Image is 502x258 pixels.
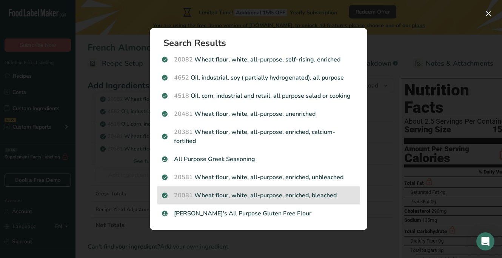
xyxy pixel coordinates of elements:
[174,55,193,64] span: 20082
[163,38,360,48] h1: Search Results
[476,232,494,250] div: Open Intercom Messenger
[162,209,355,218] p: [PERSON_NAME]'s All Purpose Gluten Free Flour
[162,127,355,146] p: Wheat flour, white, all-purpose, enriched, calcium-fortified
[162,173,355,182] p: Wheat flour, white, all-purpose, enriched, unbleached
[174,110,193,118] span: 20481
[174,128,193,136] span: 20381
[174,92,189,100] span: 4518
[162,155,355,164] p: All Purpose Greek Seasoning
[174,173,193,181] span: 20581
[162,91,355,100] p: Oil, corn, industrial and retail, all purpose salad or cooking
[162,55,355,64] p: Wheat flour, white, all-purpose, self-rising, enriched
[174,191,193,200] span: 20081
[162,73,355,82] p: Oil, industrial, soy ( partially hydrogenated), all purpose
[162,191,355,200] p: Wheat flour, white, all-purpose, enriched, bleached
[162,109,355,118] p: Wheat flour, white, all-purpose, unenriched
[174,74,189,82] span: 4652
